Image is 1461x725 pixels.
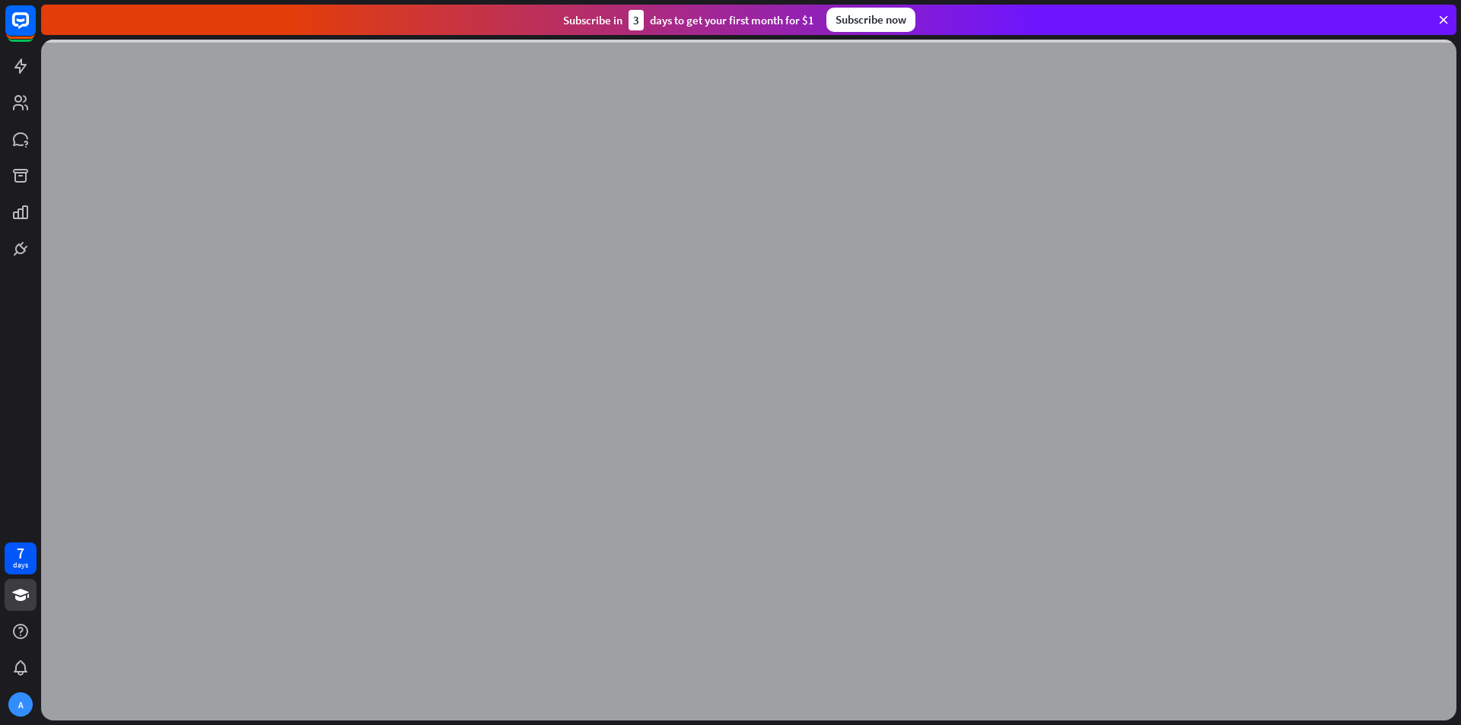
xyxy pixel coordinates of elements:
[8,692,33,717] div: A
[17,546,24,560] div: 7
[5,542,37,574] a: 7 days
[13,560,28,571] div: days
[563,10,814,30] div: Subscribe in days to get your first month for $1
[629,10,644,30] div: 3
[826,8,915,32] div: Subscribe now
